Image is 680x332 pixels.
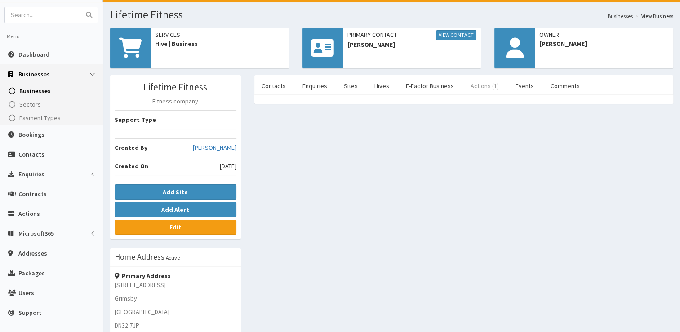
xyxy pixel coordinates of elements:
[155,30,284,39] span: Services
[115,97,236,106] p: Fitness company
[115,272,171,280] strong: Primary Address
[115,307,236,316] p: [GEOGRAPHIC_DATA]
[115,280,236,289] p: [STREET_ADDRESS]
[18,269,45,277] span: Packages
[2,111,103,125] a: Payment Types
[608,12,633,20] a: Businesses
[163,188,188,196] b: Add Site
[115,220,236,235] a: Edit
[18,170,44,178] span: Enquiries
[463,76,506,95] a: Actions (1)
[347,40,477,49] span: [PERSON_NAME]
[18,150,44,158] span: Contacts
[19,100,41,108] span: Sectors
[254,76,293,95] a: Contacts
[18,130,44,139] span: Bookings
[115,321,236,330] p: DN32 7JP
[18,229,54,238] span: Microsoft365
[543,76,587,95] a: Comments
[436,30,476,40] a: View Contact
[19,114,61,122] span: Payment Types
[18,249,47,257] span: Addresses
[367,76,396,95] a: Hives
[161,206,189,214] b: Add Alert
[115,82,236,92] h3: Lifetime Fitness
[18,289,34,297] span: Users
[110,9,673,21] h1: Lifetime Fitness
[18,210,40,218] span: Actions
[508,76,541,95] a: Events
[115,202,236,217] button: Add Alert
[5,7,80,23] input: Search...
[115,116,156,124] b: Support Type
[399,76,461,95] a: E-Factor Business
[220,162,236,170] span: [DATE]
[18,50,49,58] span: Dashboard
[337,76,365,95] a: Sites
[169,223,182,231] b: Edit
[633,12,673,20] li: View Business
[115,144,147,152] b: Created By
[155,39,284,48] span: Hive | Business
[115,294,236,303] p: Grimsby
[539,39,669,48] span: [PERSON_NAME]
[539,30,669,39] span: Owner
[166,254,180,261] small: Active
[115,162,148,170] b: Created On
[193,143,236,152] a: [PERSON_NAME]
[18,190,47,198] span: Contracts
[2,98,103,111] a: Sectors
[2,84,103,98] a: Businesses
[295,76,334,95] a: Enquiries
[347,30,477,40] span: Primary Contact
[18,309,41,317] span: Support
[115,253,164,261] h3: Home Address
[19,87,51,95] span: Businesses
[18,70,50,78] span: Businesses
